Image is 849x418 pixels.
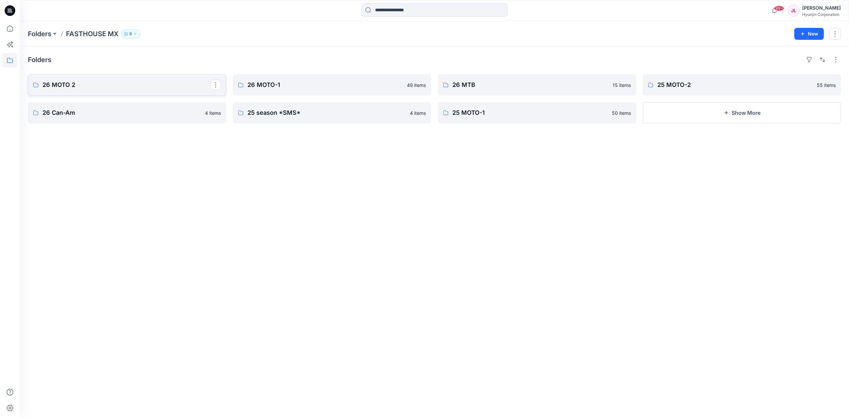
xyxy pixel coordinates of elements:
h4: Folders [28,56,51,64]
p: 25 season *SMS* [247,108,406,117]
p: 26 MOTO-1 [247,80,403,90]
p: 26 MOTO 2 [42,80,210,90]
a: 25 MOTO-255 items [643,74,841,96]
p: 25 MOTO-2 [657,80,813,90]
a: 25 season *SMS*4 items [233,102,431,123]
p: 26 Can-Am [42,108,201,117]
p: FASTHOUSE MX [66,29,118,38]
p: 4 items [205,109,221,116]
p: 4 items [410,109,426,116]
button: Show More [643,102,841,123]
div: JL [788,5,800,17]
a: 26 MOTO 2 [28,74,226,96]
p: 26 MTB [452,80,609,90]
a: 26 MTB15 items [438,74,636,96]
p: 50 items [612,109,631,116]
p: 25 MOTO-1 [452,108,608,117]
p: 15 items [613,82,631,89]
p: 9 [129,30,132,37]
p: 55 items [817,82,836,89]
button: 9 [121,29,140,38]
a: 26 Can-Am4 items [28,102,226,123]
a: 26 MOTO-149 items [233,74,431,96]
div: [PERSON_NAME] [802,4,841,12]
p: 49 items [407,82,426,89]
span: 99+ [774,6,784,11]
a: Folders [28,29,51,38]
div: Hyunjin Corporation [802,12,841,17]
button: New [794,28,824,40]
a: 25 MOTO-150 items [438,102,636,123]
